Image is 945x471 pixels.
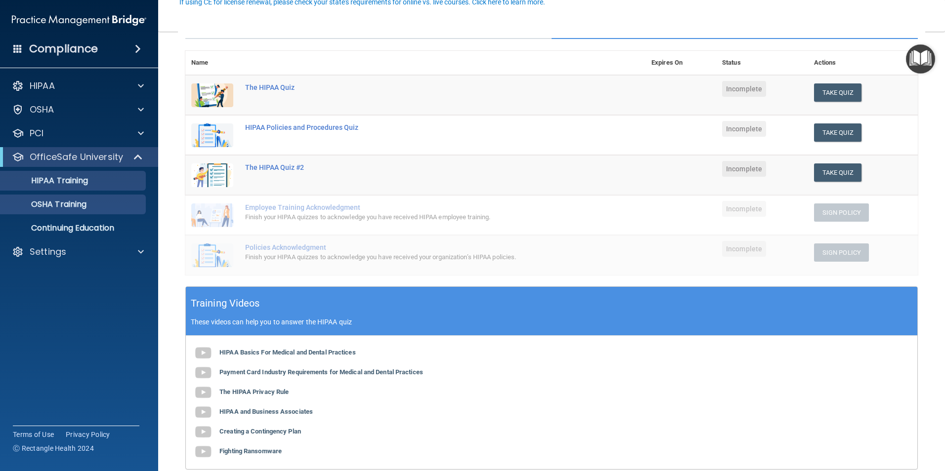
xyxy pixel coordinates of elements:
[245,203,596,211] div: Employee Training Acknowledgment
[219,408,313,415] b: HIPAA and Business Associates
[185,51,239,75] th: Name
[193,363,213,383] img: gray_youtube_icon.38fcd6cc.png
[645,51,716,75] th: Expires On
[219,368,423,376] b: Payment Card Industry Requirements for Medical and Dental Practices
[814,123,861,142] button: Take Quiz
[722,81,766,97] span: Incomplete
[245,163,596,171] div: The HIPAA Quiz #2
[66,430,110,439] a: Privacy Policy
[722,201,766,217] span: Incomplete
[6,176,88,186] p: HIPAA Training
[30,127,43,139] p: PCI
[245,83,596,91] div: The HIPAA Quiz
[12,151,143,163] a: OfficeSafe University
[814,83,861,102] button: Take Quiz
[245,251,596,263] div: Finish your HIPAA quizzes to acknowledge you have received your organization’s HIPAA policies.
[814,163,861,182] button: Take Quiz
[193,343,213,363] img: gray_youtube_icon.38fcd6cc.png
[191,295,260,312] h5: Training Videos
[219,349,356,356] b: HIPAA Basics For Medical and Dental Practices
[193,422,213,442] img: gray_youtube_icon.38fcd6cc.png
[13,430,54,439] a: Terms of Use
[6,199,86,209] p: OSHA Training
[30,80,55,92] p: HIPAA
[716,51,808,75] th: Status
[30,104,54,116] p: OSHA
[814,243,869,262] button: Sign Policy
[12,246,144,258] a: Settings
[808,51,918,75] th: Actions
[245,211,596,223] div: Finish your HIPAA quizzes to acknowledge you have received HIPAA employee training.
[722,121,766,137] span: Incomplete
[13,443,94,453] span: Ⓒ Rectangle Health 2024
[774,401,933,440] iframe: Drift Widget Chat Controller
[722,161,766,177] span: Incomplete
[12,127,144,139] a: PCI
[30,151,123,163] p: OfficeSafe University
[906,44,935,74] button: Open Resource Center
[245,243,596,251] div: Policies Acknowledgment
[814,203,869,222] button: Sign Policy
[219,388,289,395] b: The HIPAA Privacy Rule
[722,241,766,257] span: Incomplete
[12,104,144,116] a: OSHA
[12,80,144,92] a: HIPAA
[193,402,213,422] img: gray_youtube_icon.38fcd6cc.png
[245,123,596,131] div: HIPAA Policies and Procedures Quiz
[191,318,912,326] p: These videos can help you to answer the HIPAA quiz
[219,428,301,435] b: Creating a Contingency Plan
[29,42,98,56] h4: Compliance
[6,223,141,233] p: Continuing Education
[30,246,66,258] p: Settings
[193,383,213,402] img: gray_youtube_icon.38fcd6cc.png
[219,447,282,455] b: Fighting Ransomware
[12,10,146,30] img: PMB logo
[193,442,213,462] img: gray_youtube_icon.38fcd6cc.png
